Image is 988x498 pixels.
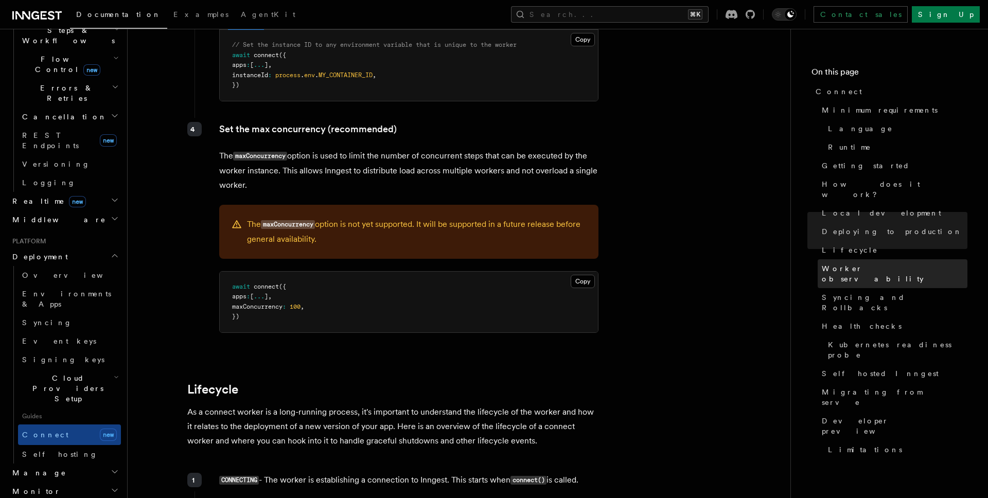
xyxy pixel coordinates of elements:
span: , [268,61,272,68]
span: Health checks [822,321,902,331]
span: , [373,72,376,79]
a: Deploying to production [818,222,967,241]
p: The option is not yet supported. It will be supported in a future release before general availabi... [247,217,586,246]
a: Language [824,119,967,138]
span: Guides [18,408,121,424]
span: Minimum requirements [822,105,938,115]
button: Steps & Workflows [18,21,121,50]
span: Versioning [22,160,90,168]
a: Environments & Apps [18,284,121,313]
span: Migrating from serve [822,387,967,407]
span: ] [264,293,268,300]
span: Lifecycle [822,245,878,255]
a: Overview [18,266,121,284]
span: Getting started [822,161,910,171]
span: Platform [8,237,46,245]
span: : [268,72,272,79]
span: Developer preview [822,416,967,436]
span: Logging [22,179,76,187]
span: ({ [279,51,286,59]
span: apps [232,293,246,300]
span: Environments & Apps [22,290,111,308]
h4: On this page [811,66,967,82]
span: How does it work? [822,179,967,200]
span: maxConcurrency [232,303,283,310]
a: Sign Up [912,6,980,23]
span: new [69,196,86,207]
span: Deployment [8,252,68,262]
a: How does it work? [818,175,967,204]
span: process [275,72,301,79]
span: ] [264,61,268,68]
span: [ [250,61,254,68]
a: Minimum requirements [818,101,967,119]
span: instanceId [232,72,268,79]
span: new [100,134,117,147]
p: As a connect worker is a long-running process, it's important to understand the lifecycle of the ... [187,405,599,448]
span: Realtime [8,196,86,206]
div: 4 [187,122,202,136]
span: Cancellation [18,112,107,122]
span: Middleware [8,215,106,225]
button: Copy [571,33,595,46]
span: await [232,51,250,59]
a: Lifecycle [187,382,238,397]
span: env [304,72,315,79]
span: Runtime [828,142,871,152]
kbd: ⌘K [688,9,702,20]
div: Deployment [8,266,121,464]
span: new [83,64,100,76]
button: Search...⌘K [511,6,709,23]
span: , [268,293,272,300]
span: Connect [816,86,862,97]
span: : [246,293,250,300]
a: Versioning [18,155,121,173]
span: apps [232,61,246,68]
span: Flow Control [18,54,113,75]
p: Set the max concurrency (recommended) [219,122,598,136]
span: Language [828,123,893,134]
button: Cloud Providers Setup [18,369,121,408]
span: }) [232,313,239,320]
span: await [232,283,250,290]
div: 1 [187,473,202,487]
a: Examples [167,3,235,28]
span: MY_CONTAINER_ID [319,72,373,79]
span: ({ [279,283,286,290]
a: Connect [811,82,967,101]
a: Syncing and Rollbacks [818,288,967,317]
span: . [301,72,304,79]
a: Event keys [18,332,121,350]
span: connect [254,51,279,59]
a: Lifecycle [818,241,967,259]
a: Getting started [818,156,967,175]
code: connect() [510,476,546,485]
a: Kubernetes readiness probe [824,335,967,364]
span: Connect [22,431,68,439]
p: - The worker is establishing a connection to Inngest. This starts when is called. [219,473,598,488]
span: 100 [290,303,301,310]
span: Syncing and Rollbacks [822,292,967,313]
span: . [315,72,319,79]
button: Deployment [8,247,121,266]
span: : [246,61,250,68]
span: new [100,429,117,441]
span: REST Endpoints [22,131,79,150]
span: Monitor [8,486,61,496]
span: , [301,303,304,310]
p: The option is used to limit the number of concurrent steps that can be executed by the worker ins... [219,149,598,192]
code: maxConcurrency [261,220,315,229]
span: Deploying to production [822,226,962,237]
span: AgentKit [241,10,295,19]
button: Middleware [8,210,121,229]
span: Overview [22,271,128,279]
span: Worker observability [822,263,967,284]
span: Syncing [22,318,72,327]
span: Local development [822,208,941,218]
button: Toggle dark mode [772,8,797,21]
span: : [283,303,286,310]
span: ... [254,293,264,300]
span: connect [254,283,279,290]
code: CONNECTING [219,476,259,485]
span: // Set the instance ID to any environment variable that is unique to the worker [232,41,517,48]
